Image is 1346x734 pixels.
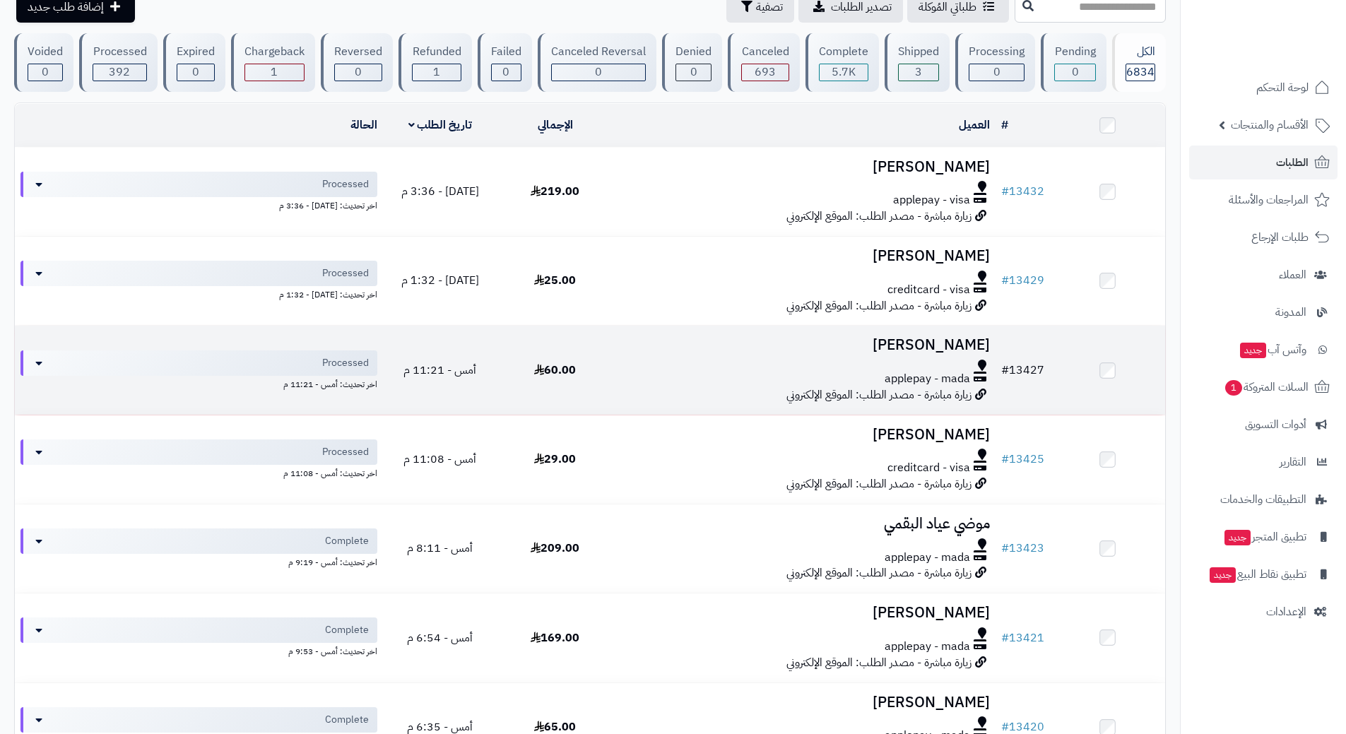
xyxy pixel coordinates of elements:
[1276,153,1309,172] span: الطلبات
[492,64,521,81] div: 0
[1189,295,1338,329] a: المدونة
[1189,333,1338,367] a: وآتس آبجديد
[786,297,972,314] span: زيارة مباشرة - مصدر الطلب: الموقع الإلكتروني
[502,64,509,81] span: 0
[325,623,369,637] span: Complete
[1001,272,1044,289] a: #13429
[1001,362,1044,379] a: #13427
[786,564,972,581] span: زيارة مباشرة - مصدر الطلب: الموقع الإلكتروني
[882,33,952,92] a: Shipped 3
[1001,540,1009,557] span: #
[177,64,214,81] div: 0
[1001,117,1008,134] a: #
[1275,302,1306,322] span: المدونة
[318,33,396,92] a: Reversed 0
[969,64,1024,81] div: 0
[271,64,278,81] span: 1
[887,460,970,476] span: creditcard - visa
[595,64,602,81] span: 0
[334,44,382,60] div: Reversed
[160,33,228,92] a: Expired 0
[1072,64,1079,81] span: 0
[93,44,146,60] div: Processed
[93,64,146,81] div: 392
[885,550,970,566] span: applepay - mada
[659,33,725,92] a: Denied 0
[20,465,377,480] div: اخر تحديث: أمس - 11:08 م
[1240,343,1266,358] span: جديد
[1189,220,1338,254] a: طلبات الإرجاع
[952,33,1038,92] a: Processing 0
[534,451,576,468] span: 29.00
[1245,415,1306,434] span: أدوات التسويق
[534,362,576,379] span: 60.00
[1001,183,1009,200] span: #
[1001,629,1044,646] a: #13421
[1220,490,1306,509] span: التطبيقات والخدمات
[552,64,645,81] div: 0
[742,64,788,81] div: 693
[1250,32,1333,62] img: logo-2.png
[109,64,130,81] span: 392
[1229,190,1309,210] span: المراجعات والأسئلة
[20,554,377,569] div: اخر تحديث: أمس - 9:19 م
[915,64,922,81] span: 3
[407,540,473,557] span: أمس - 8:11 م
[228,33,318,92] a: Chargeback 1
[42,64,49,81] span: 0
[725,33,802,92] a: Canceled 693
[531,540,579,557] span: 209.00
[355,64,362,81] span: 0
[819,44,868,60] div: Complete
[786,208,972,225] span: زيارة مباشرة - مصدر الطلب: الموقع الإلكتروني
[408,117,473,134] a: تاريخ الطلب
[20,643,377,658] div: اخر تحديث: أمس - 9:53 م
[959,117,990,134] a: العميل
[1225,380,1243,396] span: 1
[618,248,990,264] h3: [PERSON_NAME]
[1001,540,1044,557] a: #13423
[20,376,377,391] div: اخر تحديث: أمس - 11:21 م
[1189,595,1338,629] a: الإعدادات
[535,33,659,92] a: Canceled Reversal 0
[407,629,473,646] span: أمس - 6:54 م
[993,64,1000,81] span: 0
[325,534,369,548] span: Complete
[618,605,990,621] h3: [PERSON_NAME]
[741,44,789,60] div: Canceled
[76,33,160,92] a: Processed 392
[551,44,646,60] div: Canceled Reversal
[396,33,474,92] a: Refunded 1
[618,159,990,175] h3: [PERSON_NAME]
[335,64,382,81] div: 0
[1189,483,1338,516] a: التطبيقات والخدمات
[401,183,479,200] span: [DATE] - 3:36 م
[1280,452,1306,472] span: التقارير
[401,272,479,289] span: [DATE] - 1:32 م
[1279,265,1306,285] span: العملاء
[786,386,972,403] span: زيارة مباشرة - مصدر الطلب: الموقع الإلكتروني
[755,64,776,81] span: 693
[675,44,712,60] div: Denied
[1001,183,1044,200] a: #13432
[1109,33,1169,92] a: الكل6834
[192,64,199,81] span: 0
[1189,183,1338,217] a: المراجعات والأسئلة
[1001,362,1009,379] span: #
[531,629,579,646] span: 169.00
[820,64,868,81] div: 5744
[885,371,970,387] span: applepay - mada
[322,445,369,459] span: Processed
[1189,370,1338,404] a: السلات المتروكة1
[618,694,990,711] h3: [PERSON_NAME]
[534,272,576,289] span: 25.00
[1189,445,1338,479] a: التقارير
[245,64,304,81] div: 1
[1210,567,1236,583] span: جديد
[412,44,461,60] div: Refunded
[1189,71,1338,105] a: لوحة التحكم
[1189,520,1338,554] a: تطبيق المتجرجديد
[244,44,305,60] div: Chargeback
[413,64,460,81] div: 1
[1189,557,1338,591] a: تطبيق نقاط البيعجديد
